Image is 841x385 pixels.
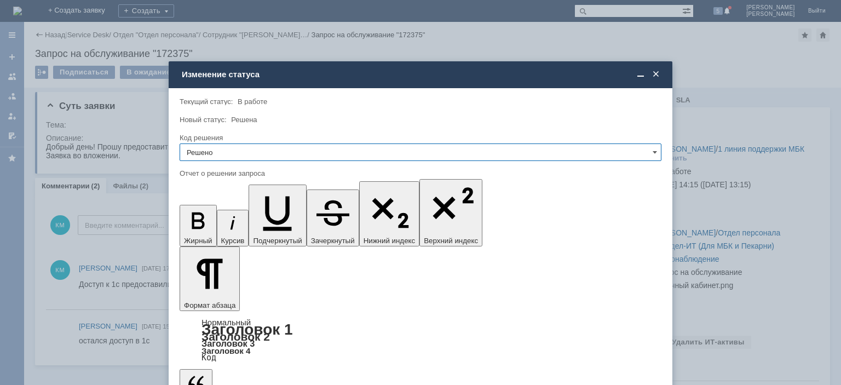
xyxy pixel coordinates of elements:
button: Верхний индекс [419,179,482,246]
a: Заголовок 4 [201,346,250,355]
button: Зачеркнутый [307,189,359,246]
label: Текущий статус: [180,97,233,106]
a: Заголовок 2 [201,330,270,343]
label: Новый статус: [180,116,227,124]
span: Жирный [184,237,212,245]
button: Формат абзаца [180,246,240,311]
a: Код [201,353,216,363]
div: Формат абзаца [180,319,661,361]
a: Нормальный [201,318,251,327]
span: Свернуть (Ctrl + M) [635,70,646,79]
span: Подчеркнутый [253,237,302,245]
button: Подчеркнутый [249,185,306,246]
span: Нижний индекс [364,237,416,245]
button: Жирный [180,205,217,246]
span: Решена [231,116,257,124]
div: Отчет о решении запроса [180,170,659,177]
a: Заголовок 1 [201,321,293,338]
span: Курсив [221,237,245,245]
button: Нижний индекс [359,181,420,246]
span: Верхний индекс [424,237,478,245]
div: Изменение статуса [182,70,661,79]
span: Формат абзаца [184,301,235,309]
button: Курсив [217,210,249,246]
span: Закрыть [650,70,661,79]
span: В работе [238,97,267,106]
a: Заголовок 3 [201,338,255,348]
span: Зачеркнутый [311,237,355,245]
div: Код решения [180,134,659,141]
